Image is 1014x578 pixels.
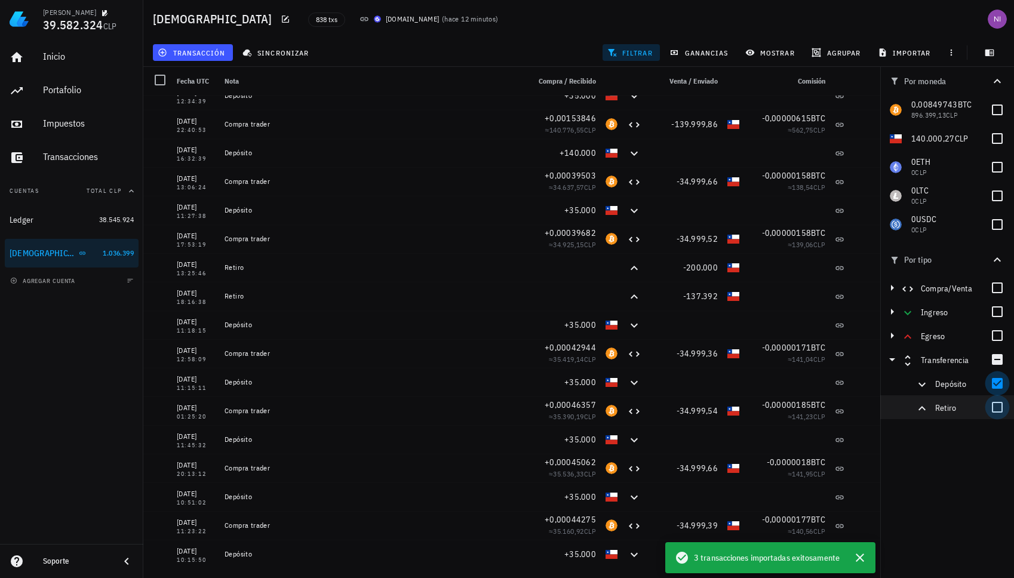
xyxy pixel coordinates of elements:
span: ≈ [788,469,825,478]
button: CuentasTotal CLP [5,177,139,205]
span: -34.999,66 [677,463,718,474]
div: CLP-icon [606,433,617,445]
span: -34.999,54 [677,405,718,416]
span: ganancias [672,48,728,57]
span: Fecha UTC [177,76,209,85]
span: ≈ [549,469,596,478]
span: -200.000 [683,262,718,273]
div: Nota [220,67,524,96]
div: Compra trader [225,234,520,244]
span: BTC [811,399,825,410]
span: +35.000 [564,549,596,559]
div: 22:40:53 [177,127,215,133]
span: 140.776,55 [549,125,584,134]
div: CLP-icon [727,348,739,359]
div: 11:18:15 [177,328,215,334]
span: CLP [946,110,958,119]
span: Compra / Recibido [539,76,596,85]
div: 13:25:46 [177,270,215,276]
span: 140,56 [792,527,813,536]
span: +0,00153846 [545,113,596,124]
h1: [DEMOGRAPHIC_DATA] [153,10,277,29]
span: Egreso [921,331,945,342]
div: 10:15:50 [177,557,215,563]
span: CLP [813,527,825,536]
button: filtrar [603,44,660,61]
div: [DATE] [177,173,215,185]
span: Depósito [935,379,966,389]
span: 141,04 [792,355,813,364]
span: 0 [911,168,915,177]
span: +35.000 [564,491,596,502]
div: [DATE] [177,115,215,127]
div: Compra / Recibido [524,67,601,96]
div: [DATE] [177,373,215,385]
span: ≈ [788,412,825,421]
div: Soporte [43,557,110,566]
span: CLP [813,412,825,421]
div: Transacciones [43,151,134,162]
div: CLP-icon [606,204,617,216]
div: Compra trader [225,463,520,473]
span: ( ) [442,13,499,25]
span: 141,23 [792,412,813,421]
div: Venta / Enviado [646,67,723,96]
div: 11:23:22 [177,528,215,534]
span: 0 [911,185,916,196]
span: BTC [811,170,825,181]
div: [DATE] [177,144,215,156]
span: Venta / Enviado [669,76,718,85]
button: agregar cuenta [7,275,81,287]
div: Portafolio [43,84,134,96]
div: Impuestos [43,118,134,129]
span: 141,95 [792,469,813,478]
img: BudaPuntoCom [374,16,381,23]
span: -0,00000158 [762,227,812,238]
span: CLP [813,355,825,364]
div: CLP-icon [727,262,739,273]
div: [PERSON_NAME] [43,8,96,17]
button: ganancias [665,44,736,61]
span: -34.999,39 [677,520,718,531]
span: ≈ [788,183,825,192]
span: 35.160,92 [553,527,584,536]
span: 35.536,33 [553,469,584,478]
div: Retiro [225,263,520,272]
div: LTC-icon [890,190,902,202]
div: 11:45:32 [177,442,215,448]
div: [DATE] [177,488,215,500]
span: -0,00000158 [762,170,812,181]
button: sincronizar [238,44,317,61]
div: Inicio [43,51,134,62]
div: 13:06:24 [177,185,215,190]
span: +0,00044275 [545,514,596,525]
span: 38.545.924 [99,215,134,224]
div: Depósito [225,148,520,158]
div: 01:25:20 [177,414,215,420]
span: BTC [811,342,825,353]
div: Por moneda [890,76,990,86]
span: transacción [160,48,225,57]
span: 138,54 [792,183,813,192]
div: Depósito [225,377,520,387]
span: 1.036.399 [103,248,134,257]
span: -0,00000177 [762,514,812,525]
span: 562,75 [792,125,813,134]
button: transacción [153,44,233,61]
span: +0,00042944 [545,342,596,353]
div: [DATE] [177,402,215,414]
span: ≈ [788,355,825,364]
div: [DATE] [177,259,215,270]
span: Comisión [798,76,825,85]
div: CLP-icon [727,519,739,531]
div: 18:16:38 [177,299,215,305]
span: Nota [225,76,239,85]
div: [DATE] [177,287,215,299]
span: 35.419,14 [553,355,584,364]
span: ≈ [549,527,596,536]
a: Transacciones [5,143,139,172]
div: Compra trader [225,177,520,186]
a: Ledger 38.545.924 [5,205,139,234]
span: CLP [584,240,596,249]
div: BTC-icon [606,176,617,187]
